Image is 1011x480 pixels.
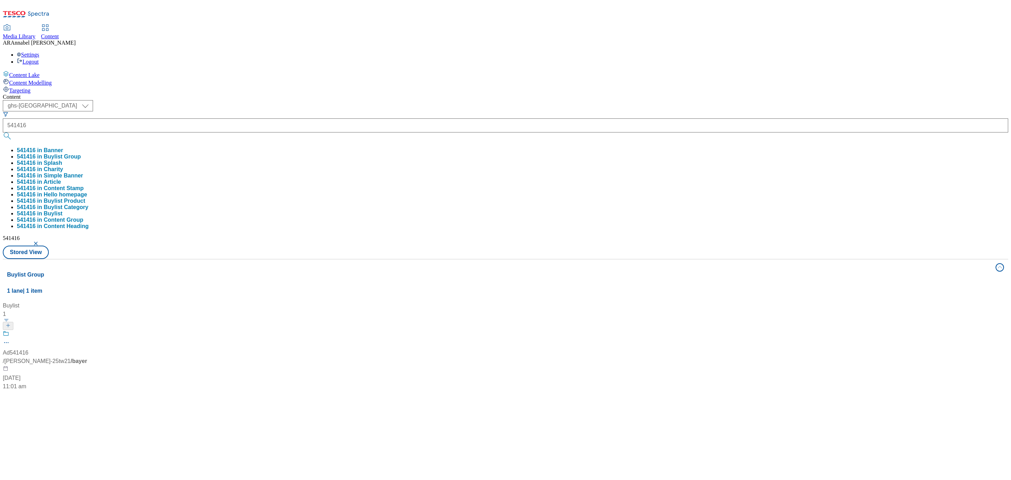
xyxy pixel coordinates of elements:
[17,179,61,185] button: 541416 in Article
[17,210,62,217] button: 541416 in Buylist
[3,349,28,357] div: Ad541416
[9,87,31,93] span: Targeting
[3,25,35,40] a: Media Library
[17,166,63,173] div: 541416 in
[3,358,71,364] span: / [PERSON_NAME]-25tw21
[9,80,52,86] span: Content Modelling
[44,210,62,216] span: Buylist
[17,204,88,210] button: 541416 in Buylist Category
[17,59,39,65] a: Logout
[41,33,59,39] span: Content
[17,204,88,210] div: 541416 in
[17,198,85,204] button: 541416 in Buylist Product
[17,147,63,154] button: 541416 in Banner
[3,33,35,39] span: Media Library
[7,288,42,294] span: 1 lane | 1 item
[17,173,83,179] button: 541416 in Simple Banner
[44,204,88,210] span: Buylist Category
[44,166,63,172] span: Charity
[3,94,1008,100] div: Content
[17,185,84,192] button: 541416 in Content Stamp
[3,40,11,46] span: AR
[3,78,1008,86] a: Content Modelling
[7,271,991,279] h4: Buylist Group
[17,154,81,160] button: 541416 in Buylist Group
[3,71,1008,78] a: Content Lake
[3,118,1008,132] input: Search
[3,310,91,318] div: 1
[44,179,61,185] span: Article
[17,223,89,229] button: 541416 in Content Heading
[17,217,83,223] button: 541416 in Content Group
[3,246,49,259] button: Stored View
[17,166,63,173] button: 541416 in Charity
[17,160,62,166] button: 541416 in Splash
[3,301,91,310] div: Buylist
[3,259,1008,299] button: Buylist Group1 lane| 1 item
[3,382,91,391] div: 11:01 am
[3,374,91,382] div: [DATE]
[3,86,1008,94] a: Targeting
[17,179,61,185] div: 541416 in
[3,111,8,117] svg: Search Filters
[41,25,59,40] a: Content
[71,358,87,364] span: / bayer
[9,72,40,78] span: Content Lake
[17,210,62,217] div: 541416 in
[11,40,75,46] span: Annabel [PERSON_NAME]
[44,198,85,204] span: Buylist Product
[17,198,85,204] div: 541416 in
[17,52,39,58] a: Settings
[17,192,87,198] button: 541416 in Hello homepage
[3,235,20,241] span: 541416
